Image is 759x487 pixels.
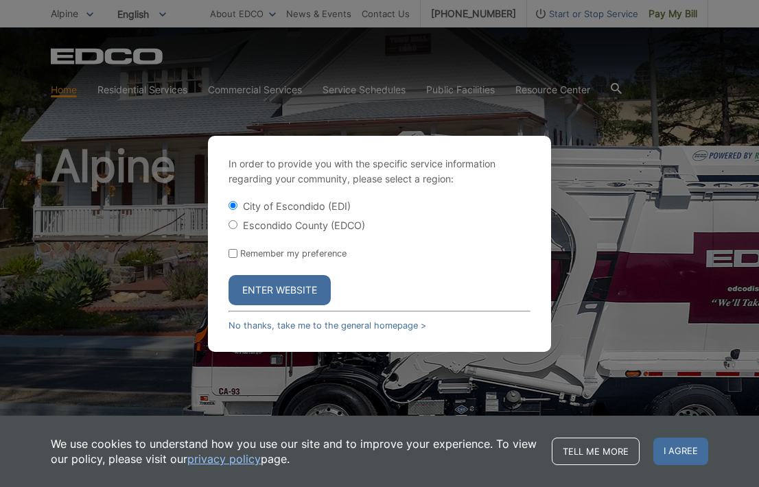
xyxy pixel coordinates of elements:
[243,219,365,231] label: Escondido County (EDCO)
[552,438,640,465] a: Tell me more
[240,248,347,259] label: Remember my preference
[229,156,530,187] p: In order to provide you with the specific service information regarding your community, please se...
[187,451,261,466] a: privacy policy
[243,200,351,212] label: City of Escondido (EDI)
[653,438,708,465] span: I agree
[51,436,538,466] p: We use cookies to understand how you use our site and to improve your experience. To view our pol...
[229,320,426,331] a: No thanks, take me to the general homepage >
[229,275,331,305] button: Enter Website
